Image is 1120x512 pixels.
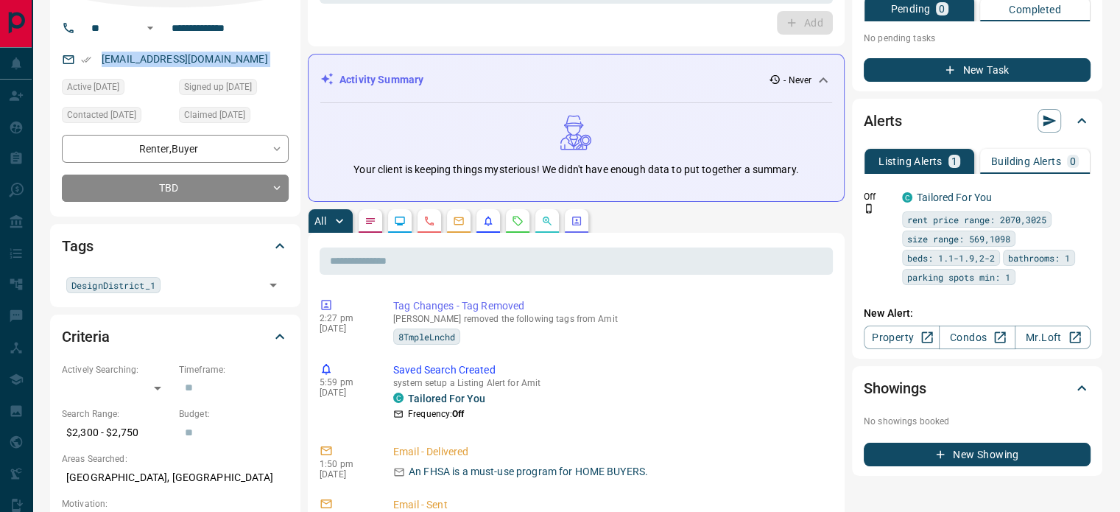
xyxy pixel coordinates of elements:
[864,306,1091,321] p: New Alert:
[320,469,371,480] p: [DATE]
[907,231,1010,246] span: size range: 569,1098
[939,326,1015,349] a: Condos
[408,393,485,404] a: Tailored For You
[62,135,289,162] div: Renter , Buyer
[62,407,172,421] p: Search Range:
[179,79,289,99] div: Thu May 26 2022
[62,228,289,264] div: Tags
[67,108,136,122] span: Contacted [DATE]
[917,192,992,203] a: Tailored For You
[62,497,289,511] p: Motivation:
[393,298,827,314] p: Tag Changes - Tag Removed
[62,107,172,127] div: Fri May 27 2022
[62,325,110,348] h2: Criteria
[902,192,912,203] div: condos.ca
[1015,326,1091,349] a: Mr.Loft
[783,74,811,87] p: - Never
[864,58,1091,82] button: New Task
[864,203,874,214] svg: Push Notification Only
[314,216,326,226] p: All
[62,363,172,376] p: Actively Searching:
[890,4,930,14] p: Pending
[541,215,553,227] svg: Opportunities
[571,215,582,227] svg: Agent Actions
[864,371,1091,406] div: Showings
[864,443,1091,466] button: New Showing
[320,377,371,387] p: 5:59 pm
[907,250,995,265] span: beds: 1.1-1.9,2-2
[939,4,945,14] p: 0
[864,27,1091,49] p: No pending tasks
[67,80,119,94] span: Active [DATE]
[62,175,289,202] div: TBD
[409,464,648,480] p: An FHSA is a must-use program for HOME BUYERS.
[184,108,245,122] span: Claimed [DATE]
[482,215,494,227] svg: Listing Alerts
[71,278,155,292] span: DesignDistrict_1
[179,107,289,127] div: Thu May 26 2022
[62,79,172,99] div: Thu May 26 2022
[864,326,940,349] a: Property
[263,275,283,295] button: Open
[1008,250,1070,265] span: bathrooms: 1
[393,444,827,460] p: Email - Delivered
[62,452,289,466] p: Areas Searched:
[512,215,524,227] svg: Requests
[81,55,91,65] svg: Email Verified
[453,215,465,227] svg: Emails
[393,378,827,388] p: system setup a Listing Alert for Amit
[184,80,252,94] span: Signed up [DATE]
[62,421,172,445] p: $2,300 - $2,750
[398,329,455,344] span: 8TmpleLnchd
[353,162,798,178] p: Your client is keeping things mysterious! We didn't have enough data to put together a summary.
[907,212,1046,227] span: rent price range: 2070,3025
[423,215,435,227] svg: Calls
[1009,4,1061,15] p: Completed
[1070,156,1076,166] p: 0
[878,156,943,166] p: Listing Alerts
[339,72,423,88] p: Activity Summary
[320,459,371,469] p: 1:50 pm
[179,363,289,376] p: Timeframe:
[62,234,93,258] h2: Tags
[320,323,371,334] p: [DATE]
[102,53,268,65] a: [EMAIL_ADDRESS][DOMAIN_NAME]
[141,19,159,37] button: Open
[393,314,827,324] p: [PERSON_NAME] removed the following tags from Amit
[62,319,289,354] div: Criteria
[394,215,406,227] svg: Lead Browsing Activity
[864,190,893,203] p: Off
[393,393,404,403] div: condos.ca
[991,156,1061,166] p: Building Alerts
[320,313,371,323] p: 2:27 pm
[864,109,902,133] h2: Alerts
[62,466,289,490] p: [GEOGRAPHIC_DATA], [GEOGRAPHIC_DATA]
[408,407,464,421] p: Frequency:
[864,415,1091,428] p: No showings booked
[452,409,464,419] strong: Off
[951,156,957,166] p: 1
[320,387,371,398] p: [DATE]
[864,376,926,400] h2: Showings
[364,215,376,227] svg: Notes
[864,103,1091,138] div: Alerts
[179,407,289,421] p: Budget:
[320,66,832,94] div: Activity Summary- Never
[907,270,1010,284] span: parking spots min: 1
[393,362,827,378] p: Saved Search Created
